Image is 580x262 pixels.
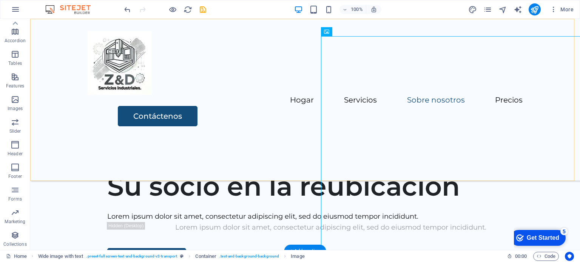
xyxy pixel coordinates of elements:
[8,196,22,202] p: Forms
[5,38,26,44] p: Accordion
[38,252,305,261] nav: breadcrumb
[6,252,27,261] a: Click to cancel selection. Double-click to open Pages
[180,254,184,258] i: This element is a customizable preset
[9,128,21,134] p: Slider
[38,252,83,261] span: Click to select. Double-click to edit
[86,252,177,261] span: . preset-fullscreen-text-and-background-v3-transport
[8,106,23,112] p: Images
[514,5,522,14] i: AI Writer
[3,241,26,247] p: Collections
[8,60,22,66] p: Tables
[8,173,22,179] p: Footer
[199,5,207,14] i: Save (Ctrl+S)
[195,252,216,261] span: Click to select. Double-click to edit
[565,252,574,261] button: Usercentrics
[168,5,177,14] button: Click here to leave preview mode and continue editing
[123,5,132,14] button: undo
[46,2,54,9] div: 5
[507,252,527,261] h6: Session time
[5,219,25,225] p: Marketing
[468,5,477,14] button: design
[520,253,521,259] span: :
[6,83,24,89] p: Features
[219,252,279,261] span: . text-and-background-background
[8,151,23,157] p: Header
[533,252,559,261] button: Code
[43,5,100,14] img: Editor Logo
[339,5,366,14] button: 100%
[530,5,539,14] i: Publish
[198,5,207,14] button: save
[514,5,523,14] button: text_generator
[498,5,507,14] button: navigator
[123,5,132,14] i: Undo: Change height (Ctrl+Z)
[13,8,45,15] div: Get Started
[537,252,555,261] span: Code
[184,5,192,14] i: Reload page
[515,252,527,261] span: 00 00
[183,5,192,14] button: reload
[547,3,577,15] button: More
[291,252,304,261] span: Click to select. Double-click to edit
[483,5,492,14] button: pages
[351,5,363,14] h6: 100%
[284,245,326,257] div: + Add section
[550,6,574,13] span: More
[529,3,541,15] button: publish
